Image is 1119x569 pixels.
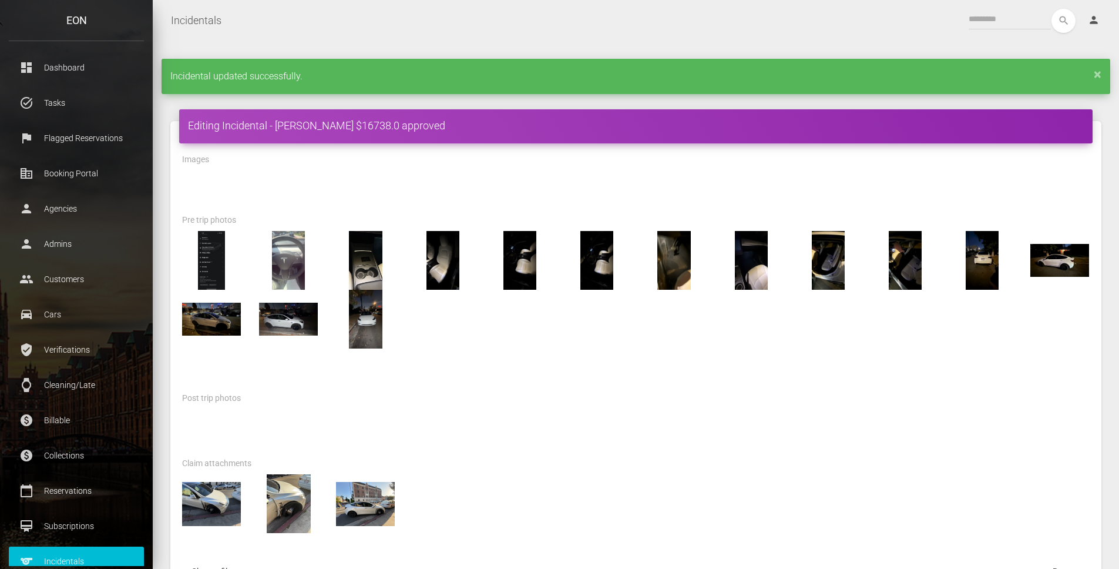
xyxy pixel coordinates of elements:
a: corporate_fare Booking Portal [9,159,144,188]
img: Damage_1.jpg [182,474,241,533]
label: Images [182,154,209,166]
a: verified_user Verifications [9,335,144,364]
a: card_membership Subscriptions [9,511,144,541]
a: paid Billable [9,406,144,435]
p: Tasks [18,94,135,112]
p: Verifications [18,341,135,359]
img: IMG_6236.jpeg [336,290,395,349]
p: Agencies [18,200,135,217]
a: dashboard Dashboard [9,53,144,82]
a: paid Collections [9,441,144,470]
img: IMG_6237.png [182,231,241,290]
a: flag Flagged Reservations [9,123,144,153]
p: Customers [18,270,135,288]
a: Incidentals [171,6,221,35]
img: IMG_6227.jpeg [722,231,781,290]
img: Damage_2.jpg [259,474,318,533]
img: IMG_6224.jpeg [490,231,549,290]
p: Cleaning/Late [18,376,135,394]
p: Booking Portal [18,165,135,182]
img: IMG_6221.jpeg [336,231,395,290]
img: Damage_3.jpg [336,474,395,533]
a: drive_eta Cars [9,300,144,329]
p: Flagged Reservations [18,129,135,147]
i: person [1088,14,1100,26]
p: Reservations [18,482,135,500]
h4: Editing Incidental - [PERSON_NAME] $16738.0 approved [188,118,1084,133]
a: task_alt Tasks [9,88,144,118]
label: Claim attachments [182,458,251,470]
a: calendar_today Reservations [9,476,144,506]
img: IMG_6232.jpeg [1030,231,1089,290]
a: watch Cleaning/Late [9,370,144,400]
p: Admins [18,235,135,253]
a: person Agencies [9,194,144,223]
img: IMG_6229.jpeg [876,231,935,290]
a: person [1079,9,1110,32]
a: people Customers [9,265,144,294]
a: × [1094,71,1101,78]
p: Billable [18,411,135,429]
img: IMG_6223.jpeg [414,231,472,290]
p: Cars [18,306,135,323]
button: search [1051,9,1076,33]
img: 88CE1A42-C8A3-4AE5-9C49-8261119A385F.jpeg [259,231,318,290]
label: Pre trip photos [182,215,236,226]
p: Subscriptions [18,517,135,535]
img: IMG_6225.jpeg [567,231,626,290]
label: Post trip photos [182,393,241,404]
div: Incidental updated successfully. [162,59,1110,94]
img: IMG_6235.jpeg [259,290,318,349]
p: Dashboard [18,59,135,76]
a: person Admins [9,229,144,259]
p: Collections [18,447,135,464]
img: IMG_6230.jpeg [953,231,1012,290]
img: IMG_6226.jpeg [644,231,703,290]
img: IMG_6234.jpeg [182,290,241,349]
img: IMG_6228.jpeg [799,231,858,290]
